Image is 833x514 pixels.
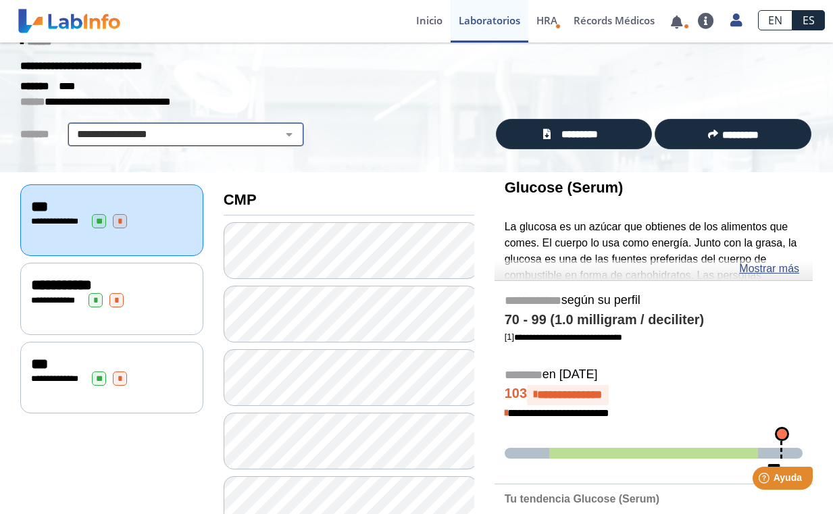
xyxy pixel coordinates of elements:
p: La glucosa es un azúcar que obtienes de los alimentos que comes. El cuerpo lo usa como energía. J... [505,219,803,364]
h4: 103 [505,385,803,405]
a: [1] [505,332,622,342]
h4: 70 - 99 (1.0 milligram / deciliter) [505,312,803,328]
h5: en [DATE] [505,367,803,383]
span: HRA [536,14,557,27]
b: Glucose (Serum) [505,179,624,196]
h5: según su perfil [505,293,803,309]
iframe: Help widget launcher [713,461,818,499]
a: EN [758,10,792,30]
b: Tu tendencia Glucose (Serum) [505,493,659,505]
b: CMP [224,191,257,208]
a: Mostrar más [739,261,799,277]
a: ES [792,10,825,30]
